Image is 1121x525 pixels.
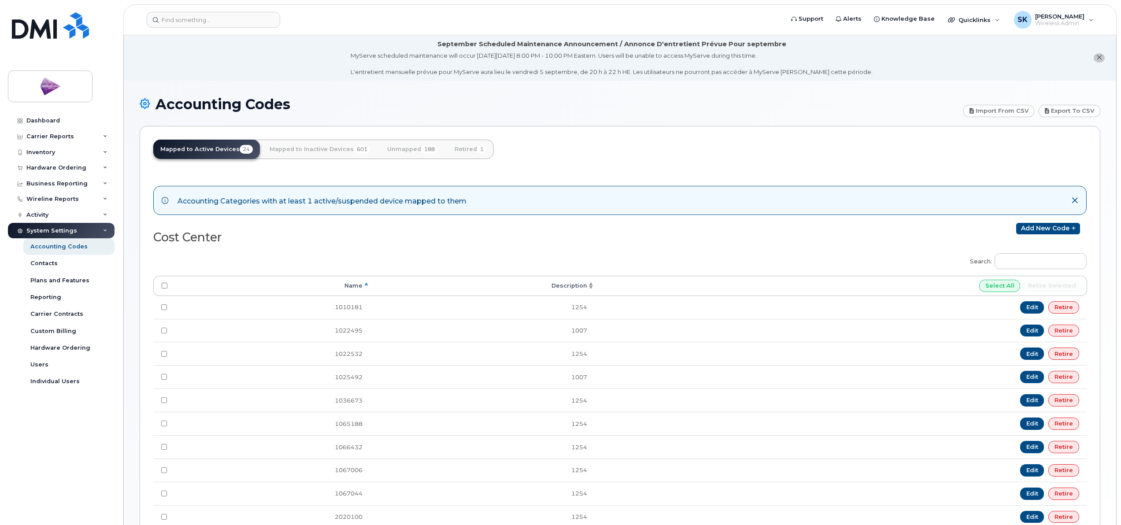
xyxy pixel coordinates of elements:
[1020,348,1044,360] a: Edit
[979,280,1021,292] input: Select All
[175,435,370,458] td: 1066432
[175,319,370,342] td: 1022495
[1020,441,1044,453] a: Edit
[1020,488,1044,500] a: Edit
[140,96,959,112] h1: Accounting Codes
[1020,464,1044,477] a: Edit
[1016,223,1080,234] a: Add new code
[263,140,377,159] a: Mapped to Inactive Devices
[380,140,445,159] a: Unmapped
[370,342,596,365] td: 1254
[175,388,370,412] td: 1036673
[370,296,596,319] td: 1254
[354,145,370,154] span: 601
[370,319,596,342] td: 1007
[1048,348,1079,360] a: Retire
[1048,394,1079,407] a: Retire
[175,276,370,296] th: Name: activate to sort column descending
[240,145,253,154] span: 24
[175,296,370,319] td: 1010181
[370,458,596,482] td: 1254
[370,435,596,458] td: 1254
[1020,325,1044,337] a: Edit
[175,365,370,388] td: 1025492
[1020,418,1044,430] a: Edit
[1020,511,1044,523] a: Edit
[178,194,466,207] div: Accounting Categories with at least 1 active/suspended device mapped to them
[477,145,487,154] span: 1
[370,412,596,435] td: 1254
[964,248,1087,272] label: Search:
[963,105,1035,117] a: Import from CSV
[1048,464,1079,477] a: Retire
[351,52,873,76] div: MyServe scheduled maintenance will occur [DATE][DATE] 8:00 PM - 10:00 PM Eastern. Users will be u...
[370,482,596,505] td: 1254
[1048,441,1079,453] a: Retire
[153,140,260,159] a: Mapped to Active Devices
[1048,488,1079,500] a: Retire
[1048,371,1079,383] a: Retire
[370,388,596,412] td: 1254
[1020,394,1044,407] a: Edit
[995,253,1087,269] input: Search:
[421,145,438,154] span: 188
[153,231,613,244] h2: Cost Center
[1048,301,1079,314] a: Retire
[1020,371,1044,383] a: Edit
[175,458,370,482] td: 1067006
[1094,53,1105,63] button: close notification
[1048,511,1079,523] a: Retire
[1020,301,1044,314] a: Edit
[175,482,370,505] td: 1067044
[175,342,370,365] td: 1022532
[448,140,494,159] a: Retired
[370,276,596,296] th: Description: activate to sort column ascending
[1048,418,1079,430] a: Retire
[370,365,596,388] td: 1007
[1048,325,1079,337] a: Retire
[175,412,370,435] td: 1065188
[437,40,786,49] div: September Scheduled Maintenance Announcement / Annonce D'entretient Prévue Pour septembre
[1039,105,1100,117] a: Export to CSV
